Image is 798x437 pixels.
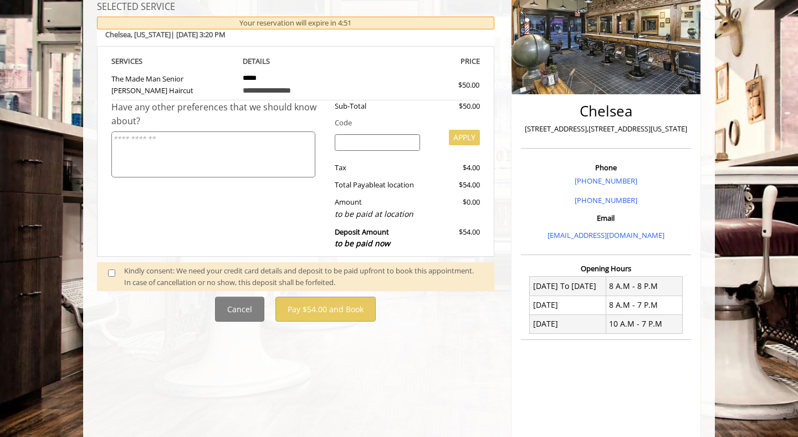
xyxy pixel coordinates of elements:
[124,265,483,288] div: Kindly consent: We need your credit card details and deposit to be paid upfront to book this appo...
[97,17,494,29] div: Your reservation will expire in 4:51
[530,314,606,333] td: [DATE]
[234,55,357,68] th: DETAILS
[449,130,480,145] button: APPLY
[524,103,688,119] h2: Chelsea
[111,67,234,100] td: The Made Man Senior [PERSON_NAME] Haircut
[139,56,142,66] span: S
[524,123,688,135] p: [STREET_ADDRESS],[STREET_ADDRESS][US_STATE]
[326,117,480,129] div: Code
[418,79,479,91] div: $50.00
[530,296,606,314] td: [DATE]
[326,162,429,174] div: Tax
[428,226,479,250] div: $54.00
[357,55,480,68] th: PRICE
[111,100,326,129] div: Have any other preferences that we should know about?
[521,265,691,272] h3: Opening Hours
[326,179,429,191] div: Total Payable
[131,29,171,39] span: , [US_STATE]
[111,55,234,68] th: SERVICE
[575,176,637,186] a: [PHONE_NUMBER]
[275,297,376,322] button: Pay $54.00 and Book
[97,2,494,12] h3: SELECTED SERVICE
[105,29,226,39] b: Chelsea | [DATE] 3:20 PM
[548,230,664,240] a: [EMAIL_ADDRESS][DOMAIN_NAME]
[428,179,479,191] div: $54.00
[606,277,682,296] td: 8 A.M - 8 P.M
[335,238,390,248] span: to be paid now
[428,196,479,220] div: $0.00
[530,277,606,296] td: [DATE] To [DATE]
[335,227,390,249] b: Deposit Amount
[428,162,479,174] div: $4.00
[335,208,421,220] div: to be paid at location
[606,314,682,333] td: 10 A.M - 7 P.M
[524,214,688,222] h3: Email
[326,196,429,220] div: Amount
[428,100,479,112] div: $50.00
[575,195,637,205] a: [PHONE_NUMBER]
[326,100,429,112] div: Sub-Total
[524,164,688,171] h3: Phone
[606,296,682,314] td: 8 A.M - 7 P.M
[215,297,264,322] button: Cancel
[379,180,414,190] span: at location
